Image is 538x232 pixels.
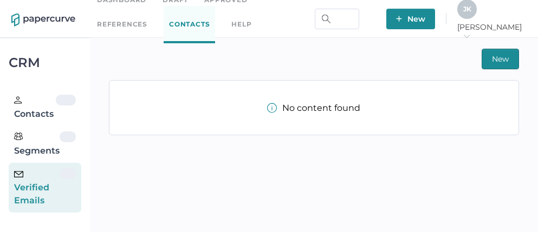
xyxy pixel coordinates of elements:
div: help [231,18,251,30]
div: Verified Emails [14,168,60,207]
button: New [482,49,519,69]
img: email-icon-black.c777dcea.svg [14,171,23,177]
i: arrow_right [463,32,470,40]
img: info-tooltip-active.a952ecf1.svg [267,103,277,113]
div: Segments [14,131,60,157]
img: papercurve-logo-colour.7244d18c.svg [11,14,75,26]
span: J K [463,5,471,13]
img: segments.b9481e3d.svg [14,132,23,141]
input: Search Workspace [315,9,359,29]
div: No content found [267,103,360,113]
span: New [396,9,425,29]
div: CRM [9,58,81,68]
img: search.bf03fe8b.svg [322,15,330,23]
button: New [386,9,435,29]
span: [PERSON_NAME] [457,22,527,42]
img: plus-white.e19ec114.svg [396,16,402,22]
div: Contacts [14,95,56,121]
a: Contacts [164,6,215,43]
a: References [97,18,147,30]
img: person.20a629c4.svg [14,96,22,104]
span: New [492,49,509,69]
